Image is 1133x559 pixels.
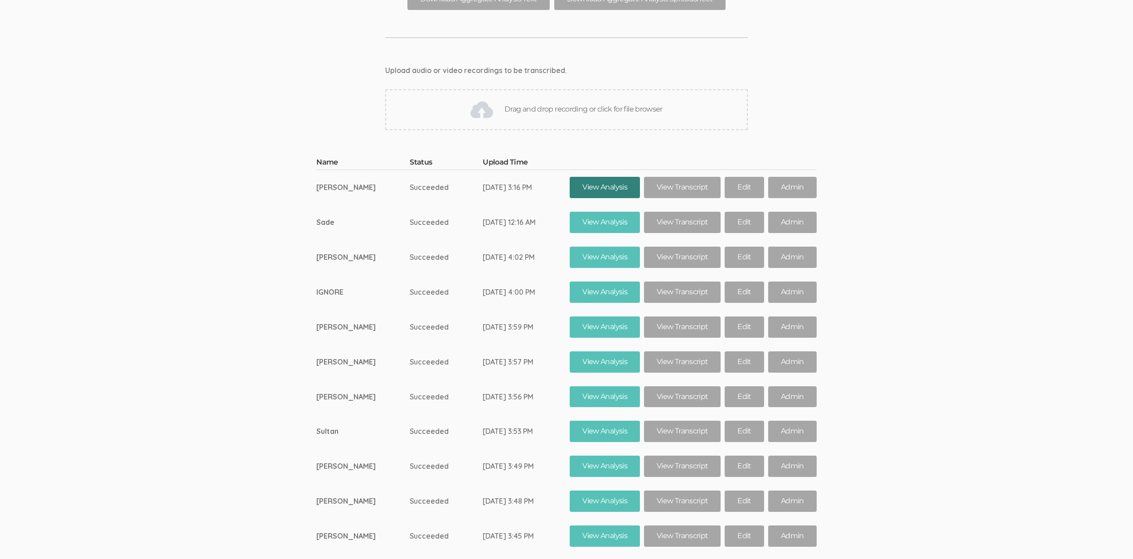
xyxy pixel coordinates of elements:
a: View Analysis [570,456,640,477]
a: View Transcript [644,282,721,303]
td: Succeeded [410,379,483,414]
div: Upload audio or video recordings to be transcribed. [385,65,748,76]
a: Edit [725,177,764,198]
th: Status [410,157,483,170]
a: Edit [725,456,764,477]
td: Succeeded [410,519,483,554]
a: View Analysis [570,282,640,303]
td: Succeeded [410,449,483,484]
td: Succeeded [410,345,483,379]
a: Admin [768,316,817,338]
td: [PERSON_NAME] [316,519,410,554]
a: Admin [768,212,817,233]
a: View Analysis [570,386,640,408]
td: [PERSON_NAME] [316,240,410,275]
a: View Analysis [570,177,640,198]
a: Admin [768,282,817,303]
td: [DATE] 3:49 PM [483,449,570,484]
a: Edit [725,212,764,233]
a: View Transcript [644,212,721,233]
a: Admin [768,456,817,477]
a: Edit [725,282,764,303]
td: [DATE] 3:53 PM [483,414,570,449]
a: View Analysis [570,421,640,442]
img: Drag and drop recording or click for file browser [470,98,493,121]
td: [DATE] 12:16 AM [483,205,570,240]
a: View Transcript [644,386,721,408]
a: Edit [725,386,764,408]
td: [PERSON_NAME] [316,449,410,484]
td: [DATE] 3:16 PM [483,170,570,205]
td: Sultan [316,414,410,449]
a: Edit [725,247,764,268]
a: View Analysis [570,212,640,233]
th: Upload Time [483,157,570,170]
th: Name [316,157,410,170]
a: Admin [768,177,817,198]
a: Admin [768,421,817,442]
a: Edit [725,316,764,338]
a: Edit [725,351,764,373]
td: Succeeded [410,310,483,345]
td: Succeeded [410,414,483,449]
a: View Transcript [644,351,721,373]
a: View Transcript [644,491,721,512]
a: View Analysis [570,525,640,547]
a: Admin [768,386,817,408]
div: Drag and drop recording or click for file browser [385,89,748,130]
td: [PERSON_NAME] [316,310,410,345]
a: View Transcript [644,316,721,338]
td: Succeeded [410,170,483,205]
a: View Transcript [644,177,721,198]
a: View Transcript [644,421,721,442]
td: [PERSON_NAME] [316,379,410,414]
td: [DATE] 4:00 PM [483,275,570,310]
td: [DATE] 3:59 PM [483,310,570,345]
a: View Analysis [570,491,640,512]
a: Admin [768,351,817,373]
a: Admin [768,525,817,547]
td: Succeeded [410,240,483,275]
a: View Transcript [644,247,721,268]
td: [PERSON_NAME] [316,345,410,379]
td: Succeeded [410,275,483,310]
a: Edit [725,525,764,547]
a: Edit [725,421,764,442]
td: Sade [316,205,410,240]
a: View Analysis [570,351,640,373]
td: [DATE] 3:56 PM [483,379,570,414]
a: View Analysis [570,247,640,268]
a: Edit [725,491,764,512]
a: Admin [768,491,817,512]
a: View Analysis [570,316,640,338]
td: [DATE] 3:45 PM [483,519,570,554]
a: Admin [768,247,817,268]
a: View Transcript [644,456,721,477]
td: [DATE] 4:02 PM [483,240,570,275]
iframe: Chat Widget [1088,515,1133,559]
td: [DATE] 3:57 PM [483,345,570,379]
td: [DATE] 3:48 PM [483,484,570,519]
a: View Transcript [644,525,721,547]
td: Succeeded [410,484,483,519]
td: [PERSON_NAME] [316,484,410,519]
td: [PERSON_NAME] [316,170,410,205]
td: IGNORE [316,275,410,310]
td: Succeeded [410,205,483,240]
